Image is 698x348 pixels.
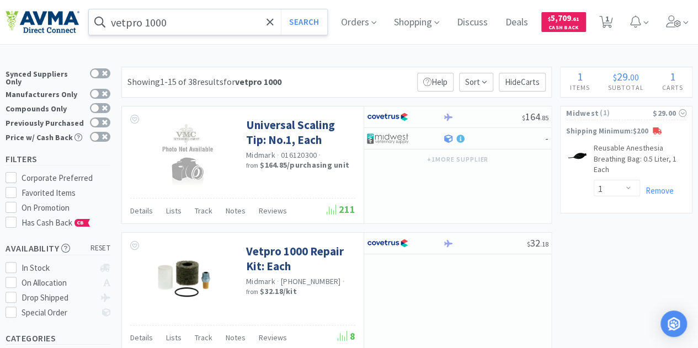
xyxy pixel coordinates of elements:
[281,276,341,286] span: [PHONE_NUMBER]
[653,107,686,119] div: $29.00
[195,206,212,216] span: Track
[599,108,653,119] span: ( 1 )
[22,306,95,319] div: Special Order
[561,126,692,137] p: Shipping Minimum: $200
[277,276,279,286] span: ·
[548,25,579,32] span: Cash Back
[541,7,586,37] a: $5,709.61Cash Back
[6,89,84,98] div: Manufacturers Only
[223,76,281,87] span: for
[127,75,281,89] div: Showing 1-15 of 38 results
[548,13,579,23] span: 5,709
[260,286,297,296] strong: $32.18 / kit
[130,206,153,216] span: Details
[327,203,355,216] span: 211
[195,333,212,342] span: Track
[90,243,111,254] span: reset
[6,10,79,34] img: e4e33dab9f054f5782a47901c742baa9_102.png
[422,152,494,167] button: +1more supplier
[246,150,275,160] a: Midmark
[599,71,653,82] div: .
[540,240,548,248] span: . 18
[260,160,349,170] strong: $164.85 / purchasing unit
[527,240,530,248] span: $
[6,242,110,255] h5: Availability
[259,206,287,216] span: Reviews
[246,288,258,296] span: from
[367,109,408,125] img: 77fca1acd8b6420a9015268ca798ef17_1.png
[259,333,287,342] span: Reviews
[417,73,454,92] p: Help
[22,201,111,215] div: On Promotion
[22,217,90,228] span: Has Cash Back
[501,18,532,28] a: Deals
[226,333,246,342] span: Notes
[226,206,246,216] span: Notes
[522,110,548,123] span: 164
[130,333,153,342] span: Details
[166,206,182,216] span: Lists
[22,276,95,290] div: On Allocation
[22,172,111,185] div: Corporate Preferred
[281,9,327,35] button: Search
[343,276,345,286] span: ·
[235,76,281,87] strong: vetpro 1000
[6,103,84,113] div: Compounds Only
[545,132,548,144] span: -
[22,261,95,275] div: In Stock
[338,330,355,342] span: 8
[548,15,551,23] span: $
[499,73,546,92] p: Hide Carts
[566,145,588,167] img: f06c19af74224183b732dfc5c37358ea_125886.jpeg
[6,132,84,141] div: Price w/ Cash Back
[75,219,86,226] span: CB
[595,19,617,29] a: 1
[459,73,493,92] span: Sort
[640,185,674,196] a: Remove
[6,332,110,345] h5: Categories
[561,82,599,93] h4: Items
[653,82,692,93] h4: Carts
[594,143,686,180] a: Reusable Anesthesia Breathing Bag: 0.5 Liter, 1 Each
[318,150,321,160] span: ·
[277,150,279,160] span: ·
[527,237,548,249] span: 32
[166,333,182,342] span: Lists
[6,117,84,127] div: Previously Purchased
[131,244,239,315] img: 92d1f75fe26347a589cb6b9f31005f60_544361.png
[617,69,628,83] span: 29
[246,162,258,169] span: from
[670,69,675,83] span: 1
[540,114,548,122] span: . 85
[147,117,225,189] img: 2117c588e9ec4f2fb55dd500070c43d7_109721.jpeg
[367,235,408,251] img: 77fca1acd8b6420a9015268ca798ef17_1.png
[660,310,687,337] div: Open Intercom Messenger
[522,114,525,122] span: $
[6,68,84,85] div: Synced Suppliers Only
[599,82,653,93] h4: Subtotal
[577,69,583,83] span: 1
[571,15,579,23] span: . 61
[246,244,353,274] a: Vetpro 1000 Repair Kit: Each
[22,186,111,200] div: Favorited Items
[613,72,617,83] span: $
[566,107,599,119] span: Midwest
[452,18,492,28] a: Discuss
[246,117,353,148] a: Universal Scaling Tip: No.1, Each
[630,72,639,83] span: 00
[246,276,275,286] a: Midmark
[22,291,95,304] div: Drop Shipped
[6,153,110,165] h5: Filters
[367,130,408,147] img: 4dd14cff54a648ac9e977f0c5da9bc2e_5.png
[281,150,317,160] span: 016120300
[89,9,327,35] input: Search by item, sku, manufacturer, ingredient, size...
